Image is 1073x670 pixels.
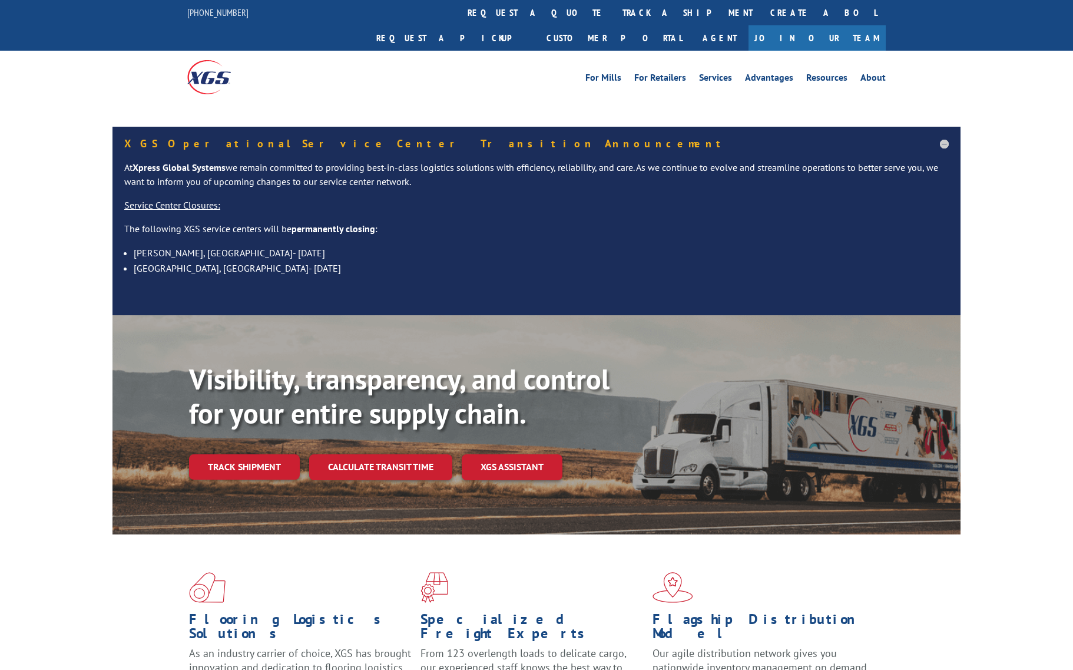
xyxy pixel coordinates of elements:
[189,612,412,646] h1: Flooring Logistics Solutions
[189,361,610,431] b: Visibility, transparency, and control for your entire supply chain.
[699,73,732,86] a: Services
[653,572,693,603] img: xgs-icon-flagship-distribution-model-red
[860,73,886,86] a: About
[309,454,452,480] a: Calculate transit time
[653,612,875,646] h1: Flagship Distribution Model
[745,73,793,86] a: Advantages
[420,612,643,646] h1: Specialized Freight Experts
[124,222,949,246] p: The following XGS service centers will be :
[133,161,226,173] strong: Xpress Global Systems
[538,25,691,51] a: Customer Portal
[134,260,949,276] li: [GEOGRAPHIC_DATA], [GEOGRAPHIC_DATA]- [DATE]
[292,223,375,235] strong: permanently closing
[634,73,686,86] a: For Retailers
[134,245,949,260] li: [PERSON_NAME], [GEOGRAPHIC_DATA]- [DATE]
[124,138,949,149] h5: XGS Operational Service Center Transition Announcement
[691,25,749,51] a: Agent
[189,454,300,479] a: Track shipment
[806,73,847,86] a: Resources
[420,572,448,603] img: xgs-icon-focused-on-flooring-red
[462,454,562,480] a: XGS ASSISTANT
[187,6,249,18] a: [PHONE_NUMBER]
[124,161,949,199] p: At we remain committed to providing best-in-class logistics solutions with efficiency, reliabilit...
[189,572,226,603] img: xgs-icon-total-supply-chain-intelligence-red
[585,73,621,86] a: For Mills
[124,199,220,211] u: Service Center Closures:
[367,25,538,51] a: Request a pickup
[749,25,886,51] a: Join Our Team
